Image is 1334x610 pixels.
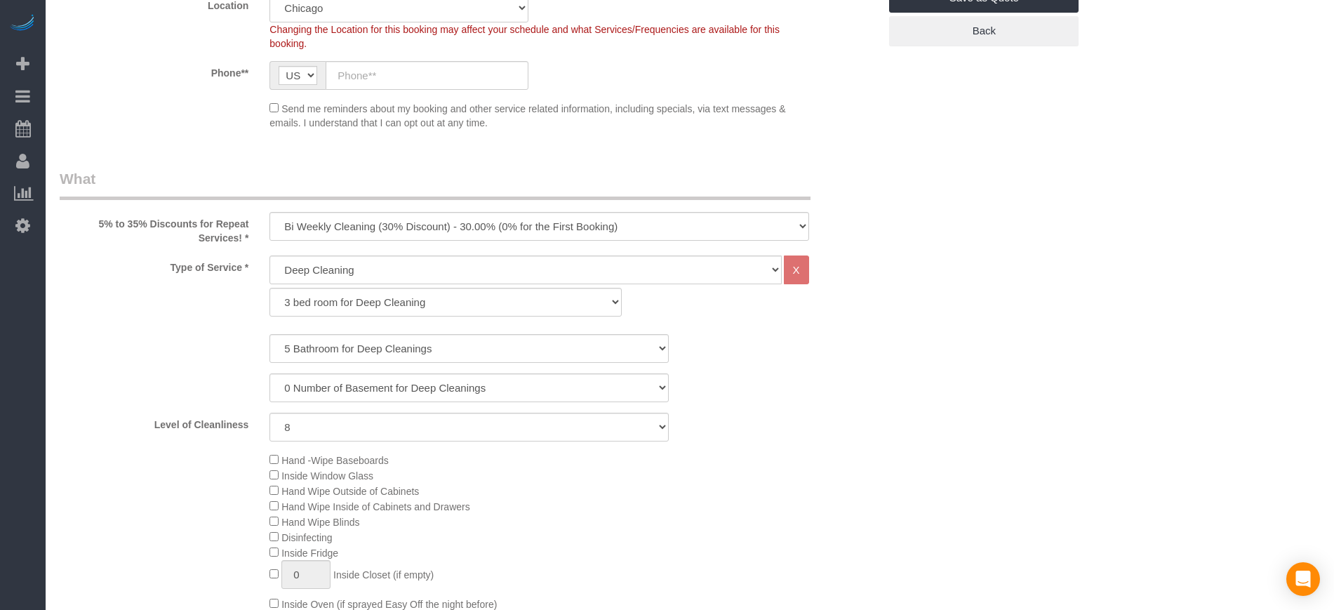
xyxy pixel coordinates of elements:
[281,548,338,559] span: Inside Fridge
[1286,562,1320,596] div: Open Intercom Messenger
[281,599,497,610] span: Inside Oven (if sprayed Easy Off the night before)
[281,517,359,528] span: Hand Wipe Blinds
[281,532,332,543] span: Disinfecting
[281,455,389,466] span: Hand -Wipe Baseboards
[269,24,780,49] span: Changing the Location for this booking may affect your schedule and what Services/Frequencies are...
[269,103,785,128] span: Send me reminders about my booking and other service related information, including specials, via...
[49,212,259,245] label: 5% to 35% Discounts for Repeat Services! *
[281,486,419,497] span: Hand Wipe Outside of Cabinets
[49,256,259,274] label: Type of Service *
[281,501,469,512] span: Hand Wipe Inside of Cabinets and Drawers
[889,16,1079,46] a: Back
[8,14,36,34] img: Automaid Logo
[281,470,373,482] span: Inside Window Glass
[333,569,434,581] span: Inside Closet (if empty)
[60,168,811,200] legend: What
[49,413,259,432] label: Level of Cleanliness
